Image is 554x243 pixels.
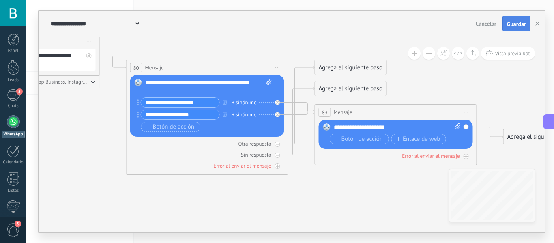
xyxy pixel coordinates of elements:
[315,61,386,74] div: Agrega el siguiente paso
[391,134,446,144] button: Enlace de web
[315,82,386,95] div: Agrega el siguiente paso
[146,124,195,130] span: Botón de acción
[322,109,327,116] span: 83
[15,221,21,227] span: 3
[2,131,25,138] div: WhatsApp
[502,16,530,31] button: Guardar
[2,103,25,109] div: Chats
[334,108,352,116] span: Mensaje
[396,136,440,142] span: Enlace de web
[141,122,200,132] button: Botón de acción
[402,153,460,159] div: Error al enviar el mensaje
[232,99,257,107] div: + sinónimo
[2,48,25,54] div: Panel
[238,140,271,147] div: Otra respuesta
[2,188,25,194] div: Listas
[2,160,25,165] div: Calendario
[476,20,496,27] span: Cancelar
[232,111,257,119] div: + sinónimo
[2,77,25,83] div: Leads
[16,88,23,95] span: 3
[495,50,530,57] span: Vista previa bot
[335,136,383,142] span: Botón de acción
[472,17,500,30] button: Cancelar
[330,134,389,144] button: Botón de acción
[481,47,535,60] button: Vista previa bot
[145,64,164,71] span: Mensaje
[213,162,271,169] div: Error al enviar el mensaje
[133,65,139,71] span: 80
[507,21,526,27] span: Guardar
[241,151,271,158] div: Sin respuesta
